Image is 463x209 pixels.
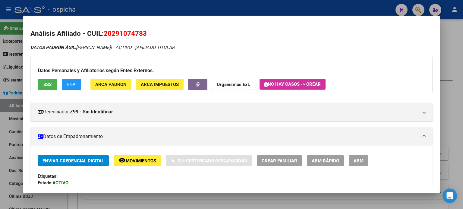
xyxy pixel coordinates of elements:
[307,155,344,166] button: ABM Rápido
[212,79,255,90] button: Organismos Ext.
[136,79,184,90] button: ARCA Impuestos
[38,67,425,74] h3: Datos Personales y Afiliatorios según Entes Externos:
[126,158,156,164] span: Movimientos
[62,79,81,90] button: FTP
[114,155,161,166] button: Movimientos
[260,79,326,90] button: No hay casos -> Crear
[354,158,364,164] span: ABM
[30,29,433,39] h2: Análisis Afiliado - CUIL:
[30,103,433,121] mat-expansion-panel-header: Gerenciador:Z99 - Sin Identificar
[67,82,75,87] span: FTP
[264,81,321,87] span: No hay casos -> Crear
[30,45,175,50] i: | ACTIVO |
[141,82,179,87] span: ARCA Impuestos
[43,82,52,87] span: SSS
[95,82,127,87] span: ARCA Padrón
[257,155,302,166] button: Crear Familiar
[118,157,126,164] mat-icon: remove_red_eye
[443,189,457,203] div: Open Intercom Messenger
[262,158,297,164] span: Crear Familiar
[166,155,252,166] button: Sin Certificado Discapacidad
[38,79,57,90] button: SSS
[38,174,58,179] strong: Etiquetas:
[349,155,368,166] button: ABM
[30,128,433,146] mat-expansion-panel-header: Datos de Empadronamiento
[104,29,147,37] span: 20291074783
[30,45,76,50] strong: DATOS PADRÓN ÁGIL:
[38,108,418,115] mat-panel-title: Gerenciador:
[312,158,339,164] span: ABM Rápido
[136,45,175,50] span: AFILIADO TITULAR
[30,45,111,50] span: [PERSON_NAME]
[43,158,104,164] span: Enviar Credencial Digital
[217,82,250,87] strong: Organismos Ext.
[90,79,131,90] button: ARCA Padrón
[38,133,418,140] mat-panel-title: Datos de Empadronamiento
[70,108,113,115] strong: Z99 - Sin Identificar
[38,155,109,166] button: Enviar Credencial Digital
[38,180,52,186] strong: Estado:
[178,158,247,164] span: Sin Certificado Discapacidad
[52,180,68,186] strong: ACTIVO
